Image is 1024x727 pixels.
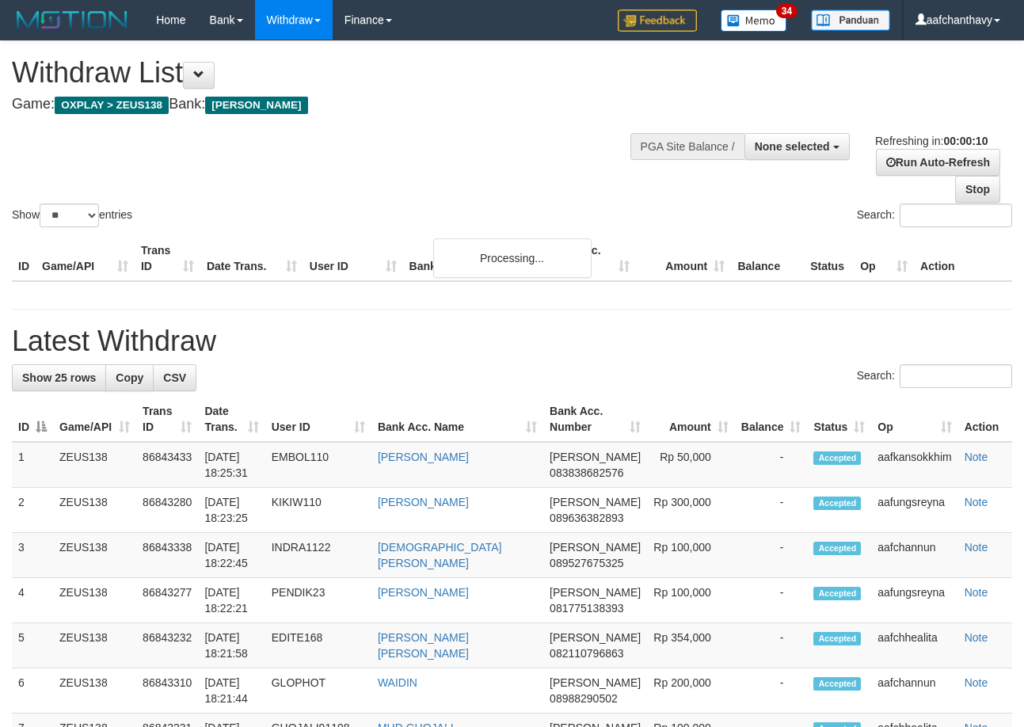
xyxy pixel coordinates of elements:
img: Feedback.jpg [618,10,697,32]
th: Status [804,236,854,281]
a: Stop [955,176,1000,203]
span: None selected [755,140,830,153]
span: [PERSON_NAME] [550,451,641,463]
th: Bank Acc. Number: activate to sort column ascending [543,397,647,442]
td: INDRA1122 [265,533,371,578]
h1: Latest Withdraw [12,325,1012,357]
td: 4 [12,578,53,623]
td: 1 [12,442,53,488]
span: Accepted [813,497,861,510]
th: Trans ID [135,236,200,281]
td: PENDIK23 [265,578,371,623]
td: ZEUS138 [53,442,136,488]
a: [PERSON_NAME] [378,496,469,508]
td: aafungsreyna [871,488,957,533]
span: OXPLAY > ZEUS138 [55,97,169,114]
input: Search: [900,204,1012,227]
td: Rp 354,000 [647,623,735,668]
a: Note [965,676,988,689]
td: 86843232 [136,623,198,668]
th: Action [958,397,1012,442]
span: Accepted [813,677,861,691]
td: - [735,578,808,623]
td: - [735,442,808,488]
td: 86843338 [136,533,198,578]
td: Rp 200,000 [647,668,735,714]
th: Bank Acc. Number [541,236,636,281]
span: [PERSON_NAME] [550,496,641,508]
span: Copy 083838682576 to clipboard [550,466,623,479]
td: 5 [12,623,53,668]
a: Note [965,541,988,554]
span: Copy 081775138393 to clipboard [550,602,623,615]
span: Copy 082110796863 to clipboard [550,647,623,660]
td: [DATE] 18:21:44 [198,668,265,714]
td: 2 [12,488,53,533]
a: WAIDIN [378,676,417,689]
th: Balance: activate to sort column ascending [735,397,808,442]
select: Showentries [40,204,99,227]
th: Action [914,236,1012,281]
td: ZEUS138 [53,533,136,578]
div: Processing... [433,238,592,278]
th: Status: activate to sort column ascending [807,397,871,442]
a: Run Auto-Refresh [876,149,1000,176]
a: [PERSON_NAME] [378,586,469,599]
td: Rp 100,000 [647,578,735,623]
td: - [735,533,808,578]
td: KIKIW110 [265,488,371,533]
img: MOTION_logo.png [12,8,132,32]
span: Copy 089636382893 to clipboard [550,512,623,524]
td: aafchannun [871,533,957,578]
span: [PERSON_NAME] [550,631,641,644]
td: [DATE] 18:21:58 [198,623,265,668]
td: [DATE] 18:25:31 [198,442,265,488]
span: Accepted [813,451,861,465]
td: [DATE] 18:22:21 [198,578,265,623]
th: Bank Acc. Name [403,236,542,281]
th: User ID [303,236,403,281]
td: 6 [12,668,53,714]
a: [PERSON_NAME] [PERSON_NAME] [378,631,469,660]
div: PGA Site Balance / [630,133,744,160]
th: Bank Acc. Name: activate to sort column ascending [371,397,543,442]
td: Rp 50,000 [647,442,735,488]
button: None selected [744,133,850,160]
td: [DATE] 18:23:25 [198,488,265,533]
th: Amount [636,236,731,281]
td: 86843310 [136,668,198,714]
th: Trans ID: activate to sort column ascending [136,397,198,442]
td: aafchannun [871,668,957,714]
a: Note [965,451,988,463]
a: [PERSON_NAME] [378,451,469,463]
th: Game/API: activate to sort column ascending [53,397,136,442]
span: Show 25 rows [22,371,96,384]
span: Copy [116,371,143,384]
strong: 00:00:10 [943,135,988,147]
th: Date Trans. [200,236,303,281]
th: Balance [731,236,804,281]
td: 3 [12,533,53,578]
td: ZEUS138 [53,488,136,533]
label: Show entries [12,204,132,227]
td: ZEUS138 [53,623,136,668]
th: ID: activate to sort column descending [12,397,53,442]
a: Show 25 rows [12,364,106,391]
th: Game/API [36,236,135,281]
td: 86843433 [136,442,198,488]
input: Search: [900,364,1012,388]
a: Note [965,631,988,644]
a: Note [965,496,988,508]
span: CSV [163,371,186,384]
td: EDITE168 [265,623,371,668]
span: [PERSON_NAME] [550,541,641,554]
td: aafungsreyna [871,578,957,623]
td: Rp 100,000 [647,533,735,578]
a: [DEMOGRAPHIC_DATA] [PERSON_NAME] [378,541,502,569]
td: 86843277 [136,578,198,623]
span: Copy 089527675325 to clipboard [550,557,623,569]
a: Note [965,586,988,599]
th: User ID: activate to sort column ascending [265,397,371,442]
span: Refreshing in: [875,135,988,147]
img: Button%20Memo.svg [721,10,787,32]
